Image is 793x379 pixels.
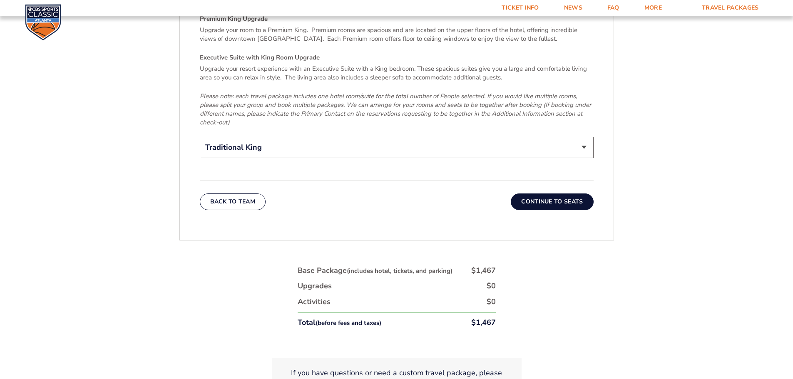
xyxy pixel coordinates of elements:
[471,317,496,328] div: $1,467
[200,15,594,23] h4: Premium King Upgrade
[298,317,381,328] div: Total
[487,281,496,291] div: $0
[347,267,452,275] small: (includes hotel, tickets, and parking)
[200,92,591,126] em: Please note: each travel package includes one hotel room/suite for the total number of People sel...
[487,297,496,307] div: $0
[316,319,381,327] small: (before fees and taxes)
[298,297,331,307] div: Activities
[511,193,593,210] button: Continue To Seats
[200,53,594,62] h4: Executive Suite with King Room Upgrade
[200,193,266,210] button: Back To Team
[298,281,332,291] div: Upgrades
[200,26,594,43] p: Upgrade your room to a Premium King. Premium rooms are spacious and are located on the upper floo...
[298,265,452,276] div: Base Package
[25,4,61,40] img: CBS Sports Classic
[471,265,496,276] div: $1,467
[200,64,594,82] p: Upgrade your resort experience with an Executive Suite with a King bedroom. These spacious suites...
